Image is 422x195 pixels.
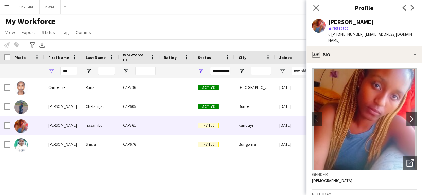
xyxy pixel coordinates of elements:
[275,116,316,135] div: [DATE]
[251,67,271,75] input: City Filter Input
[328,32,414,43] span: | [EMAIL_ADDRESS][DOMAIN_NAME]
[44,135,82,154] div: [PERSON_NAME]
[234,135,275,154] div: Bungoma
[234,116,275,135] div: kanduyi
[48,55,69,60] span: First Name
[14,100,28,114] img: Melissa Chelangat
[42,29,55,35] span: Status
[306,46,422,63] div: Bio
[98,67,115,75] input: Last Name Filter Input
[28,41,36,49] app-action-btn: Advanced filters
[135,67,156,75] input: Workforce ID Filter Input
[198,104,219,109] span: Active
[73,28,94,37] a: Comms
[198,68,204,74] button: Open Filter Menu
[119,135,160,154] div: CAP676
[82,78,119,97] div: Ruria
[312,171,417,177] h3: Gender
[328,32,364,37] span: t. [PHONE_NUMBER]
[44,116,82,135] div: [PERSON_NAME]
[164,55,177,60] span: Rating
[198,123,219,128] span: Invited
[306,3,422,12] h3: Profile
[82,97,119,116] div: Chelangat
[5,29,15,35] span: View
[86,68,92,74] button: Open Filter Menu
[5,16,55,26] span: My Workforce
[275,97,316,116] div: [DATE]
[38,41,46,49] app-action-btn: Export XLSX
[14,0,40,14] button: SKY GIRL
[14,81,28,95] img: Cameline Ruria
[76,29,91,35] span: Comms
[275,135,316,154] div: [DATE]
[198,85,219,90] span: Active
[292,67,312,75] input: Joined Filter Input
[22,29,35,35] span: Export
[332,25,349,31] span: Not rated
[198,142,219,147] span: Invited
[198,55,211,60] span: Status
[14,119,28,133] img: Melissa nasambu
[82,116,119,135] div: nasambu
[86,55,106,60] span: Last Name
[234,78,275,97] div: [GEOGRAPHIC_DATA]
[123,52,147,62] span: Workforce ID
[119,97,160,116] div: CAP605
[119,78,160,97] div: CAP236
[44,97,82,116] div: [PERSON_NAME]
[14,55,26,60] span: Photo
[234,97,275,116] div: Bomet
[40,0,61,14] button: KWAL
[59,28,72,37] a: Tag
[312,178,352,183] span: [DEMOGRAPHIC_DATA]
[239,68,245,74] button: Open Filter Menu
[123,68,129,74] button: Open Filter Menu
[82,135,119,154] div: Shisia
[275,78,316,97] div: [DATE]
[60,67,77,75] input: First Name Filter Input
[119,116,160,135] div: CAP361
[279,55,293,60] span: Joined
[44,78,82,97] div: Cameline
[14,138,28,152] img: Melvin Shisia
[279,68,285,74] button: Open Filter Menu
[3,28,18,37] a: View
[48,68,54,74] button: Open Filter Menu
[403,156,417,170] div: Open photos pop-in
[62,29,69,35] span: Tag
[312,68,417,170] img: Crew avatar or photo
[39,28,58,37] a: Status
[239,55,246,60] span: City
[328,19,374,25] div: [PERSON_NAME]
[19,28,38,37] a: Export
